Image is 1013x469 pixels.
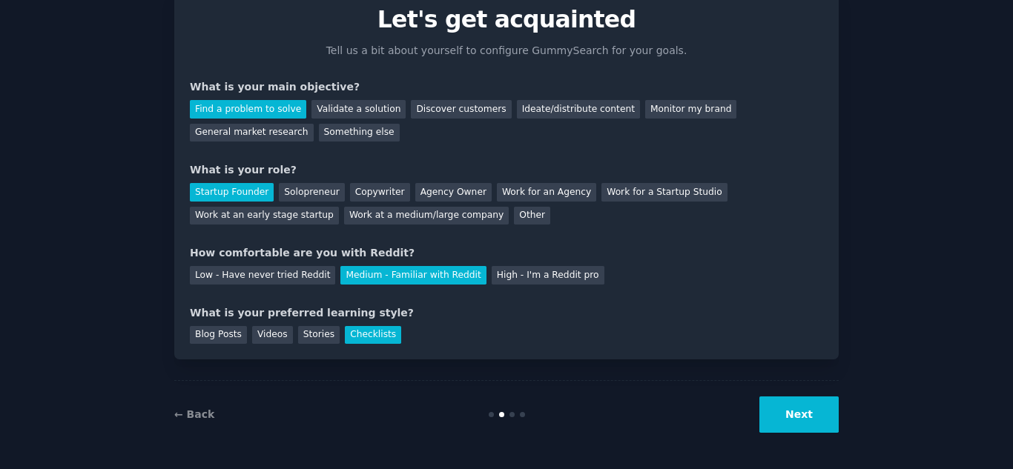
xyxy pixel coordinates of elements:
div: High - I'm a Reddit pro [492,266,604,285]
div: Work for a Startup Studio [601,183,727,202]
div: Validate a solution [311,100,406,119]
div: Work at a medium/large company [344,207,509,225]
div: Work at an early stage startup [190,207,339,225]
div: Videos [252,326,293,345]
p: Let's get acquainted [190,7,823,33]
div: Stories [298,326,340,345]
div: Agency Owner [415,183,492,202]
div: Blog Posts [190,326,247,345]
div: Something else [319,124,400,142]
div: Monitor my brand [645,100,736,119]
div: What is your main objective? [190,79,823,95]
div: Work for an Agency [497,183,596,202]
div: Solopreneur [279,183,344,202]
div: What is your preferred learning style? [190,305,823,321]
p: Tell us a bit about yourself to configure GummySearch for your goals. [320,43,693,59]
a: ← Back [174,408,214,420]
button: Next [759,396,839,433]
div: General market research [190,124,314,142]
div: Find a problem to solve [190,100,306,119]
div: Startup Founder [190,183,274,202]
div: How comfortable are you with Reddit? [190,245,823,261]
div: Other [514,207,550,225]
div: Medium - Familiar with Reddit [340,266,486,285]
div: Low - Have never tried Reddit [190,266,335,285]
div: Discover customers [411,100,511,119]
div: Ideate/distribute content [517,100,640,119]
div: Copywriter [350,183,410,202]
div: Checklists [345,326,401,345]
div: What is your role? [190,162,823,178]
